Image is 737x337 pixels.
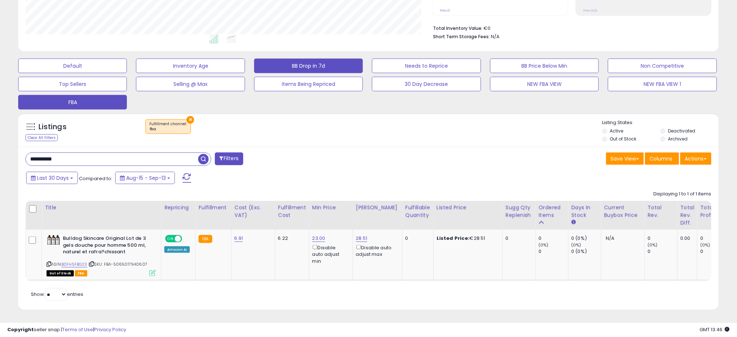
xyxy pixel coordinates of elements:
[235,235,243,242] a: 6.91
[680,152,712,165] button: Actions
[39,122,67,132] h5: Listings
[700,248,730,255] div: 0
[149,127,187,132] div: fba
[433,33,490,40] b: Short Term Storage Fees:
[491,33,500,40] span: N/A
[604,204,642,219] div: Current Buybox Price
[62,326,93,333] a: Terms of Use
[440,8,450,13] small: Prev: 0
[610,136,637,142] label: Out of Stock
[405,204,430,219] div: Fulfillable Quantity
[602,119,719,126] p: Listing States:
[312,243,347,265] div: Disable auto adjust min
[584,8,598,13] small: Prev: N/A
[94,326,126,333] a: Privacy Policy
[356,235,368,242] a: 28.51
[75,270,87,277] span: FBA
[506,204,533,219] div: Sugg Qty Replenish
[681,235,692,242] div: 0.00
[700,326,730,333] span: 2025-10-14 13:46 GMT
[608,59,717,73] button: Non Competitive
[681,204,694,227] div: Total Rev. Diff.
[18,95,127,110] button: FBA
[47,235,156,275] div: ASIN:
[372,59,481,73] button: Needs to Reprice
[215,152,243,165] button: Filters
[254,77,363,91] button: Items Being Repriced
[608,77,717,91] button: NEW FBA VIEW 1
[539,204,565,219] div: Ordered Items
[648,235,677,242] div: 0
[47,270,74,277] span: All listings that are currently out of stock and unavailable for purchase on Amazon
[115,172,175,184] button: Aug-15 - Sep-13
[572,242,582,248] small: (0%)
[650,155,673,162] span: Columns
[356,204,399,211] div: [PERSON_NAME]
[181,236,193,242] span: OFF
[668,128,695,134] label: Deactivated
[18,59,127,73] button: Default
[187,116,194,124] button: ×
[648,204,674,219] div: Total Rev.
[199,204,228,211] div: Fulfillment
[572,204,598,219] div: Days In Stock
[700,242,710,248] small: (0%)
[235,204,272,219] div: Cost (Exc. VAT)
[654,191,712,198] div: Displaying 1 to 1 of 1 items
[433,23,706,32] li: €0
[433,25,482,31] b: Total Inventory Value:
[254,59,363,73] button: BB Drop in 7d
[25,134,58,141] div: Clear All Filters
[7,326,34,333] strong: Copyright
[31,291,83,298] span: Show: entries
[648,248,677,255] div: 0
[506,235,530,242] div: 0
[539,235,568,242] div: 0
[610,128,624,134] label: Active
[61,261,87,267] a: B0FH5FBG23
[572,235,601,242] div: 0 (0%)
[45,204,158,211] div: Title
[606,235,615,242] span: N/A
[700,204,727,219] div: Total Profit
[7,326,126,333] div: seller snap | |
[437,204,500,211] div: Listed Price
[278,204,306,219] div: Fulfillment Cost
[668,136,688,142] label: Archived
[572,248,601,255] div: 0 (0%)
[136,77,245,91] button: Selling @ Max
[606,152,644,165] button: Save View
[700,235,730,242] div: 0
[18,77,127,91] button: Top Sellers
[166,236,175,242] span: ON
[26,172,78,184] button: Last 30 Days
[356,243,397,258] div: Disable auto adjust max
[126,174,166,182] span: Aug-15 - Sep-13
[405,235,428,242] div: 0
[437,235,497,242] div: €28.51
[437,235,470,242] b: Listed Price:
[372,77,481,91] button: 30 Day Decrease
[490,77,599,91] button: NEW FBA VIEW
[164,246,190,253] div: Amazon AI
[88,261,147,267] span: | SKU: FBA-5065017940607
[312,204,350,211] div: Min Price
[199,235,212,243] small: FBA
[539,242,549,248] small: (0%)
[149,121,187,132] span: Fulfillment channel :
[136,59,245,73] button: Inventory Age
[278,235,304,242] div: 6.22
[312,235,325,242] a: 23.00
[539,248,568,255] div: 0
[572,219,576,226] small: Days In Stock.
[490,59,599,73] button: BB Price Below Min
[502,201,536,230] th: Please note that this number is a calculation based on your required days of coverage and your ve...
[37,174,69,182] span: Last 30 Days
[79,175,112,182] span: Compared to:
[63,235,151,257] b: Bulldog Skincare Original Lot de 3 gels douche pour homme 500 ml, naturel et rafra?chissant
[164,204,192,211] div: Repricing
[47,235,61,245] img: 41Edn7DLjRL._SL40_.jpg
[648,242,658,248] small: (0%)
[645,152,679,165] button: Columns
